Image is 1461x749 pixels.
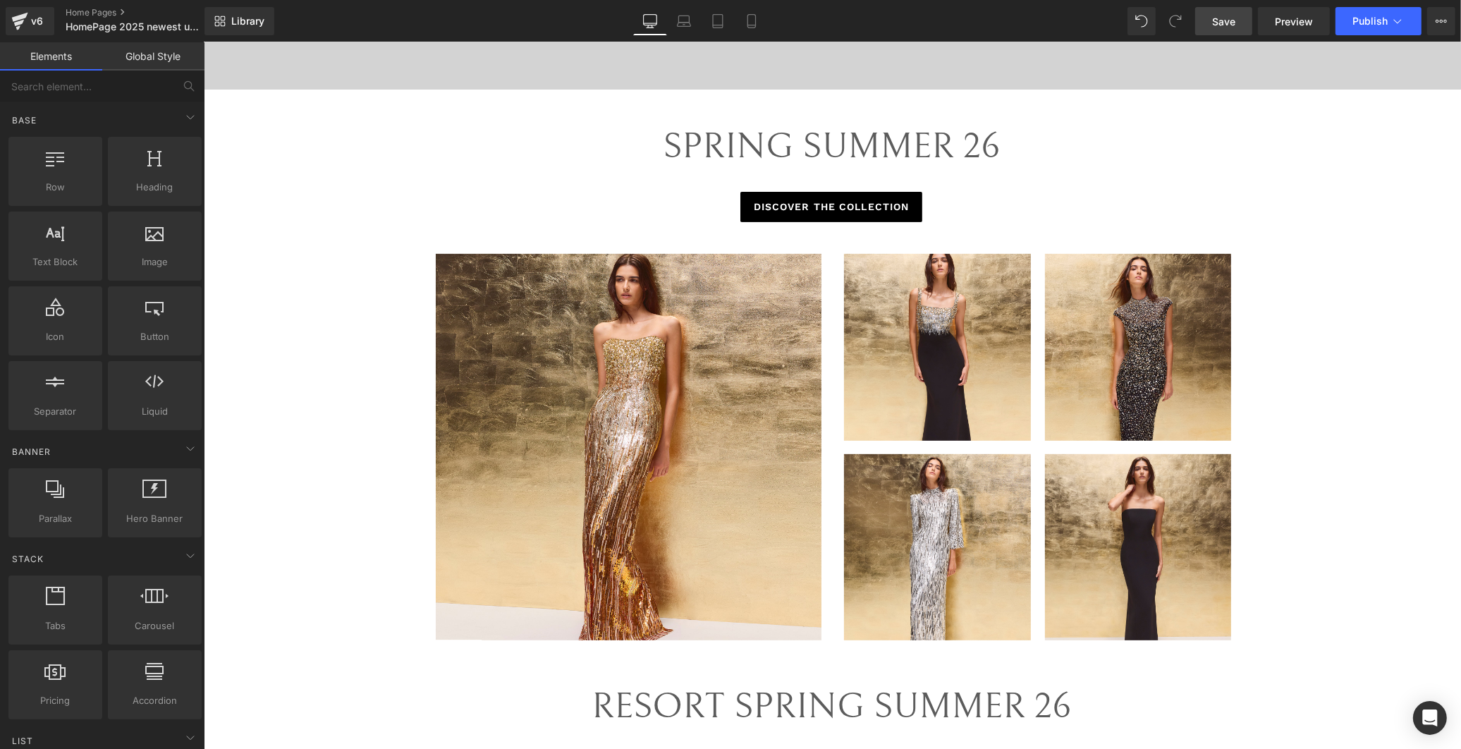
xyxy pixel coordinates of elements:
span: Carousel [112,619,197,633]
a: Mobile [735,7,769,35]
a: Home Pages [66,7,228,18]
div: Open Intercom Messenger [1413,701,1447,735]
a: v6 [6,7,54,35]
a: DISCOVER THE COLLECTION [537,150,719,180]
span: Row [13,180,98,195]
a: Tablet [701,7,735,35]
span: HomePage 2025 newest update [66,21,201,32]
span: Banner [11,445,52,458]
span: Save [1212,14,1235,29]
a: Preview [1258,7,1330,35]
button: Redo [1161,7,1190,35]
span: Heading [112,180,197,195]
a: Desktop [633,7,667,35]
span: Stack [11,552,45,566]
span: DISCOVER THE COLLECTION [550,157,706,172]
span: Separator [13,404,98,419]
span: Pricing [13,693,98,708]
span: List [11,734,35,748]
a: Laptop [667,7,701,35]
a: Global Style [102,42,204,71]
span: Text Block [13,255,98,269]
span: Library [231,15,264,28]
div: v6 [28,12,46,30]
span: Accordion [112,693,197,708]
span: Publish [1352,16,1388,27]
span: SPRING SUMMER 26 [459,83,796,125]
span: RESORT SPRING SUMMER 26 [388,643,867,685]
span: Hero Banner [112,511,197,526]
span: Liquid [112,404,197,419]
span: Button [112,329,197,344]
a: New Library [204,7,274,35]
span: Preview [1275,14,1313,29]
button: More [1427,7,1455,35]
button: Undo [1127,7,1156,35]
span: Tabs [13,619,98,633]
span: Parallax [13,511,98,526]
button: Publish [1335,7,1422,35]
span: Icon [13,329,98,344]
span: Image [112,255,197,269]
span: Base [11,114,38,127]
